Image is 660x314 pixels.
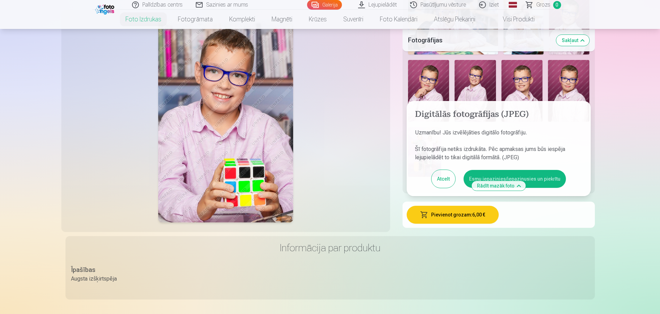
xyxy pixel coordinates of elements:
button: Esmu iepazinies/iepazinusies un piekrītu [464,170,566,188]
a: Foto kalendāri [372,10,426,29]
a: Magnēti [263,10,301,29]
span: 0 [553,1,561,9]
a: Suvenīri [335,10,372,29]
p: Šī fotogrāfija netiks izdrukāta. Pēc apmaksas jums būs iespēja lejupielādēt to tikai digitālā for... [415,145,582,162]
a: Komplekti [221,10,263,29]
a: Visi produkti [484,10,543,29]
a: Krūzes [301,10,335,29]
button: Pievienot grozam:6,00 € [407,206,499,224]
div: Augsta izšķirtspēja [71,275,117,283]
h3: Informācija par produktu [71,242,589,254]
button: Sakļaut [556,34,589,45]
a: Foto izdrukas [117,10,170,29]
p: Uzmanību! Jūs izvēlējāties digitālo fotogrāfiju. [415,129,582,137]
a: Atslēgu piekariņi [426,10,484,29]
span: Grozs [536,1,550,9]
button: Rādīt mazāk foto [471,181,526,191]
h5: Fotogrāfijas [408,35,551,45]
div: Īpašības [71,265,117,275]
button: Atcelt [431,170,455,188]
a: Fotogrāmata [170,10,221,29]
h4: Digitālās fotogrāfijas (JPEG) [415,109,582,120]
img: /fa1 [95,3,116,14]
